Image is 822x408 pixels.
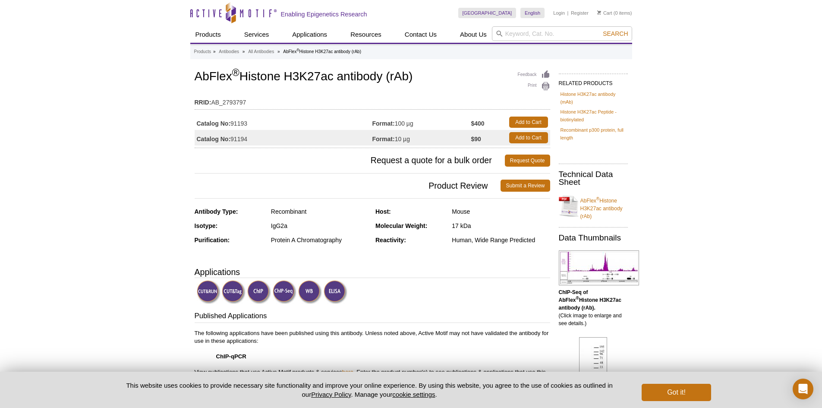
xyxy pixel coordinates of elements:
li: » [277,49,280,54]
a: About Us [455,26,492,43]
h2: Technical Data Sheet [559,171,628,186]
sup: ® [232,67,239,78]
img: AbFlex<sup>®</sup> Histone H3K27ac antibody (rAb) tested by Western blot. [579,337,607,405]
img: Your Cart [597,10,601,15]
a: English [520,8,545,18]
td: 91194 [195,130,372,145]
strong: Catalog No: [197,120,231,127]
td: 91193 [195,114,372,130]
img: CUT&Tag Validated [222,280,246,304]
a: Feedback [518,70,550,79]
input: Keyword, Cat. No. [492,26,632,41]
a: Antibodies [219,48,239,56]
div: Protein A Chromatography [271,236,369,244]
a: Add to Cart [509,132,548,143]
button: cookie settings [392,391,435,398]
img: Enzyme-linked Immunosorbent Assay Validated [324,280,347,304]
strong: ChIP-qPCR [216,353,246,360]
a: [GEOGRAPHIC_DATA] [458,8,517,18]
a: All Antibodies [248,48,274,56]
li: » [243,49,245,54]
a: Resources [345,26,387,43]
img: AbFlex<sup>®</sup> Histone H3K27ac antibody (rAb) tested by ChIP-Seq. [559,250,639,285]
li: (0 items) [597,8,632,18]
a: Contact Us [400,26,442,43]
a: Recombinant p300 protein, full length [561,126,626,142]
strong: Molecular Weight: [375,222,427,229]
a: Request Quote [505,155,550,167]
strong: Antibody Type: [195,208,238,215]
b: ChIP-Seq of AbFlex Histone H3K27ac antibody (rAb). [559,289,621,311]
li: » [213,49,216,54]
a: Services [239,26,274,43]
strong: $400 [471,120,484,127]
span: Request a quote for a bulk order [195,155,505,167]
h1: AbFlex Histone H3K27ac antibody (rAb) [195,70,550,85]
a: Print [518,82,550,91]
strong: RRID: [195,98,211,106]
a: Products [190,26,226,43]
span: Product Review [195,180,501,192]
a: Login [553,10,565,16]
div: Mouse [452,208,550,215]
strong: Catalog No: [197,135,231,143]
a: Products [194,48,211,56]
div: Open Intercom Messenger [793,379,813,399]
h2: RELATED PRODUCTS [559,73,628,89]
a: Register [571,10,589,16]
a: AbFlex®Histone H3K27ac antibody (rAb) [559,192,628,220]
strong: Format: [372,135,395,143]
img: CUT&RUN Validated [197,280,220,304]
sup: ® [296,48,299,52]
sup: ® [576,296,579,300]
a: Applications [287,26,332,43]
div: 17 kDa [452,222,550,230]
a: Histone H3K27ac antibody (mAb) [561,90,626,106]
div: IgG2a [271,222,369,230]
li: | [567,8,569,18]
p: This website uses cookies to provide necessary site functionality and improve your online experie... [111,381,628,399]
a: Cart [597,10,612,16]
strong: $90 [471,135,481,143]
h3: Published Applications [195,311,550,323]
li: AbFlex Histone H3K27ac antibody (rAb) [283,49,361,54]
img: ChIP Validated [247,280,271,304]
td: AB_2793797 [195,93,550,107]
img: ChIP-Seq Validated [273,280,296,304]
a: Add to Cart [509,117,548,128]
td: 10 µg [372,130,471,145]
a: here [342,369,353,375]
a: Submit a Review [501,180,550,192]
p: (Click image to enlarge and see details.) [559,288,628,327]
div: Recombinant [271,208,369,215]
h3: Applications [195,266,550,278]
strong: Host: [375,208,391,215]
strong: Format: [372,120,395,127]
h2: Enabling Epigenetics Research [281,10,367,18]
span: Search [603,30,628,37]
a: Histone H3K27ac Peptide - biotinylated [561,108,626,123]
strong: Isotype: [195,222,218,229]
button: Got it! [642,384,711,401]
p: The following applications have been published using this antibody. Unless noted above, Active Mo... [195,329,550,384]
button: Search [600,30,630,38]
a: Privacy Policy [311,391,351,398]
h2: Data Thumbnails [559,234,628,242]
img: Western Blot Validated [298,280,322,304]
div: Human, Wide Range Predicted [452,236,550,244]
strong: Purification: [195,237,230,244]
sup: ® [596,196,599,201]
strong: Reactivity: [375,237,406,244]
td: 100 µg [372,114,471,130]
